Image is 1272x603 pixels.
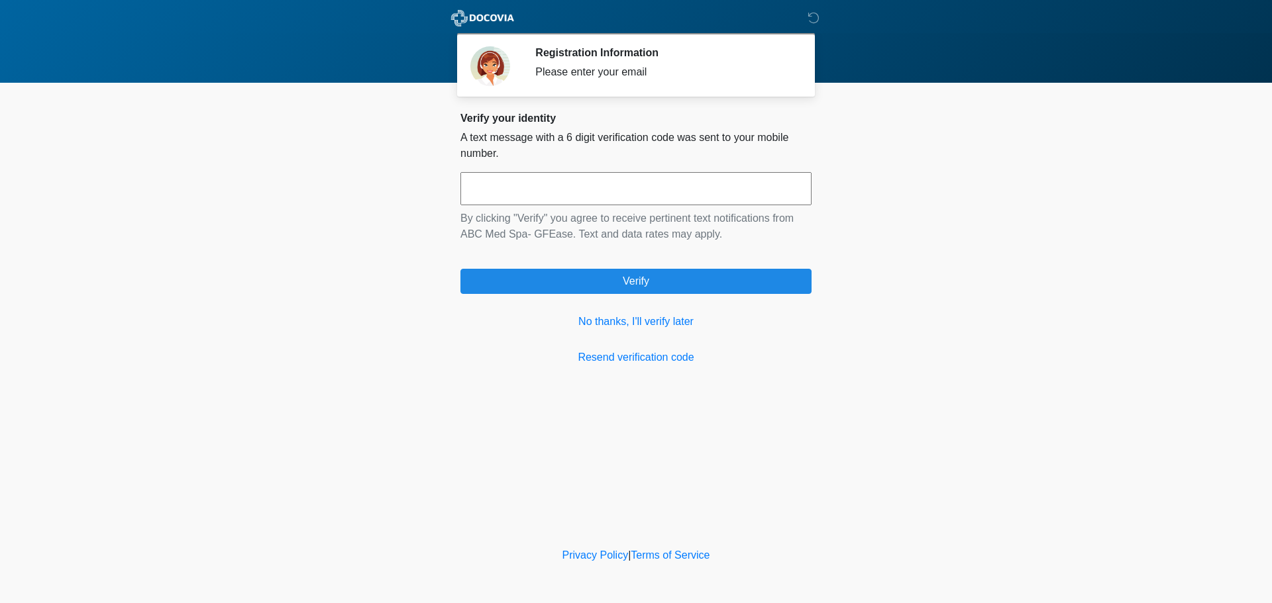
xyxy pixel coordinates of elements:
[460,210,812,242] p: By clicking "Verify" you agree to receive pertinent text notifications from ABC Med Spa- GFEase. ...
[562,549,629,561] a: Privacy Policy
[460,349,812,365] a: Resend verification code
[447,10,518,26] img: ABC Med Spa- GFEase Logo
[470,46,510,86] img: Agent Avatar
[535,64,792,80] div: Please enter your email
[460,112,812,124] h2: Verify your identity
[460,130,812,162] p: A text message with a 6 digit verification code was sent to your mobile number.
[631,549,710,561] a: Terms of Service
[535,46,792,59] h2: Registration Information
[460,314,812,330] a: No thanks, I'll verify later
[628,549,631,561] a: |
[460,269,812,294] button: Verify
